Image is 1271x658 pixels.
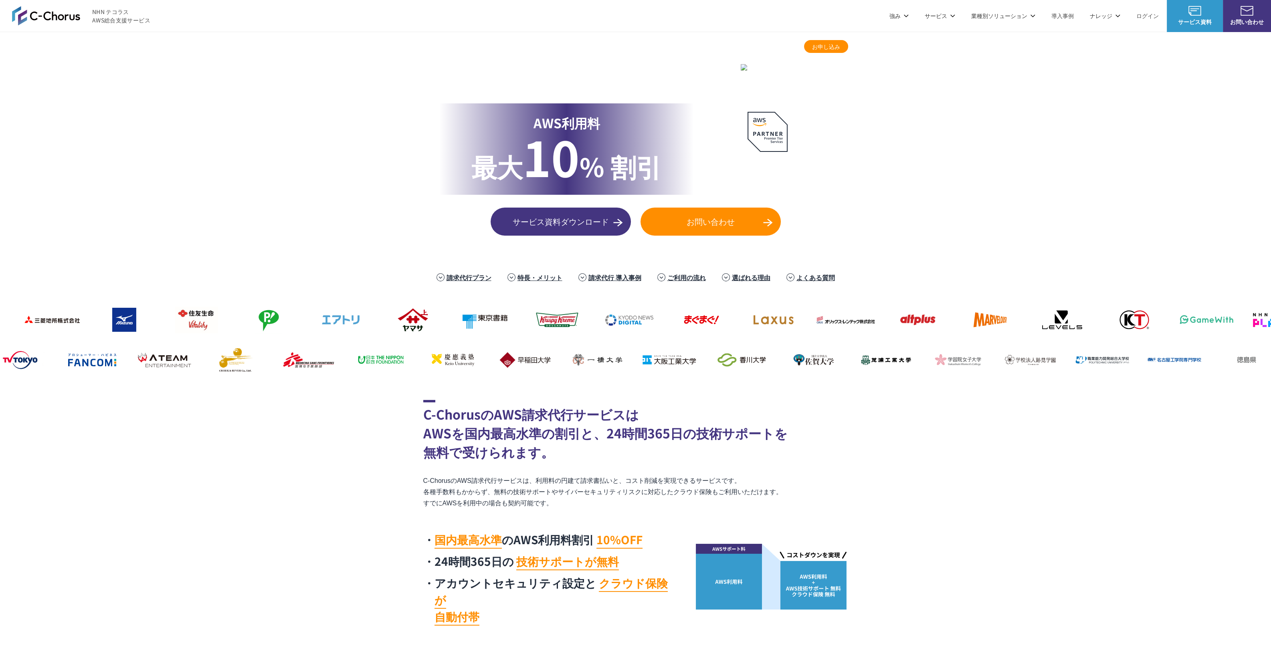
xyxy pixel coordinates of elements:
a: 請求代行 導入事例 [588,272,641,282]
a: AWS総合支援サービス C-Chorus NHN テコラスAWS総合支援サービス [12,6,150,25]
a: 請求代行プラン [600,42,639,51]
span: サービス資料 [1167,18,1223,26]
p: C-ChorusのAWS請求代行サービスは、利用料の円建て請求書払いと、コスト削減を実現できるサービスです。 各種手数料もかからず、無料の技術サポートやサイバーセキュリティリスクに対応したクラウ... [423,475,848,509]
span: 10 [523,121,580,191]
img: 日本財団 [348,344,412,376]
img: 東京書籍 [452,304,516,336]
img: クリスピー・クリーム・ドーナツ [524,304,588,336]
li: のAWS利用料割引 [423,531,676,548]
p: AWS利用料 [471,113,662,132]
p: ナレッジ [1090,12,1120,20]
img: 学習院女子大学 [925,344,989,376]
span: AWS請求代行サービス [526,41,574,48]
img: AWS請求代行で大幅な割引が実現できる仕組み [696,544,848,610]
img: 香川大学 [708,344,772,376]
img: 住友生命保険相互 [163,304,227,336]
img: お問い合わせ [1241,6,1253,16]
span: お申し込み [804,42,848,51]
span: NHN テコラス AWS総合支援サービス [92,8,150,24]
img: コーエーテクモゲームス [1101,304,1165,336]
a: TOP [423,41,433,48]
a: 導入事例 [1051,12,1074,20]
img: 早稲田大学 [492,344,556,376]
p: 強み [889,12,909,20]
a: お申し込み [804,40,848,53]
a: ログイン [1136,12,1159,20]
a: お問い合わせ [641,208,781,236]
a: 請求代行プラン [447,272,491,282]
p: 業種別ソリューション [971,12,1035,20]
span: サービス資料ダウンロード [491,216,631,228]
span: 最大 [471,147,523,184]
img: ファンコミュニケーションズ [59,344,123,376]
a: 特長・メリット [517,272,562,282]
img: ミズノ [91,304,155,336]
img: gamewith [1173,304,1237,336]
li: 24時間365日の [423,553,676,569]
img: 名古屋工学院専門学校 [1141,344,1205,376]
a: 特長・メリット [650,42,689,51]
p: 国内最高水準の割引と 24時間365日の無料AWS技術サポート [501,87,728,100]
a: サービス資料ダウンロード [491,208,631,236]
img: AWS総合支援サービス C-Chorus サービス資料 [1188,6,1201,16]
img: オルトプラス [885,304,949,336]
img: エアトリ [307,304,372,336]
a: 請求代行 導入事例 [701,42,747,51]
p: % 割引 [471,132,662,185]
img: 大阪工業大学 [636,344,700,376]
img: ラクサス・テクノロジーズ [740,304,804,336]
img: レベルファイブ [1029,304,1093,336]
img: まぐまぐ [668,304,732,336]
mark: 10%OFF [596,531,643,549]
img: クリーク・アンド・リバー [203,344,267,376]
span: お問い合わせ [641,216,781,228]
img: 三菱地所 [19,304,83,336]
mark: クラウド保険が 自動付帯 [434,575,668,626]
a: AWS総合支援・リセール C-Chorus [442,41,517,48]
img: エイチーム [131,344,195,376]
img: 芝浦工業大学 [853,344,917,376]
img: 跡見学園 [997,344,1061,376]
img: 佐賀大学 [780,344,845,376]
img: 国境なき医師団 [275,344,339,376]
a: よくある質問 [758,42,792,51]
p: AWS最上位 プレミアティア サービスパートナー [731,157,804,187]
img: 共同通信デジタル [596,304,660,336]
img: フジモトHD [235,304,299,336]
a: 選ばれる理由 [732,272,770,282]
img: AWSプレミアティアサービスパートナー [748,112,788,152]
p: サービス [925,12,955,20]
img: AWS総合支援サービス C-Chorus [12,6,80,25]
a: ご利用の流れ [667,272,706,282]
h2: C-ChorusのAWS請求代行サービスは AWSを国内最高水準の割引と、24時間365日の技術サポートを 無料で受けられます。 [423,400,848,461]
li: アカウントセキュリティ設定と [423,574,676,625]
mark: 技術サポートが無料 [516,553,619,570]
img: 一橋大学 [564,344,628,376]
img: 職業能力開発総合大学校 [1069,344,1133,376]
img: マーベラス [957,304,1021,336]
span: AWS請求代行サービス [501,55,728,87]
span: お問い合わせ [1223,18,1271,26]
mark: 国内最高水準 [434,531,502,549]
img: ヤマサ醤油 [380,304,444,336]
img: 慶應義塾 [420,344,484,376]
img: オリックス・レンテック [812,304,877,336]
a: よくある質問 [796,272,835,282]
img: 契約件数 [741,64,770,73]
